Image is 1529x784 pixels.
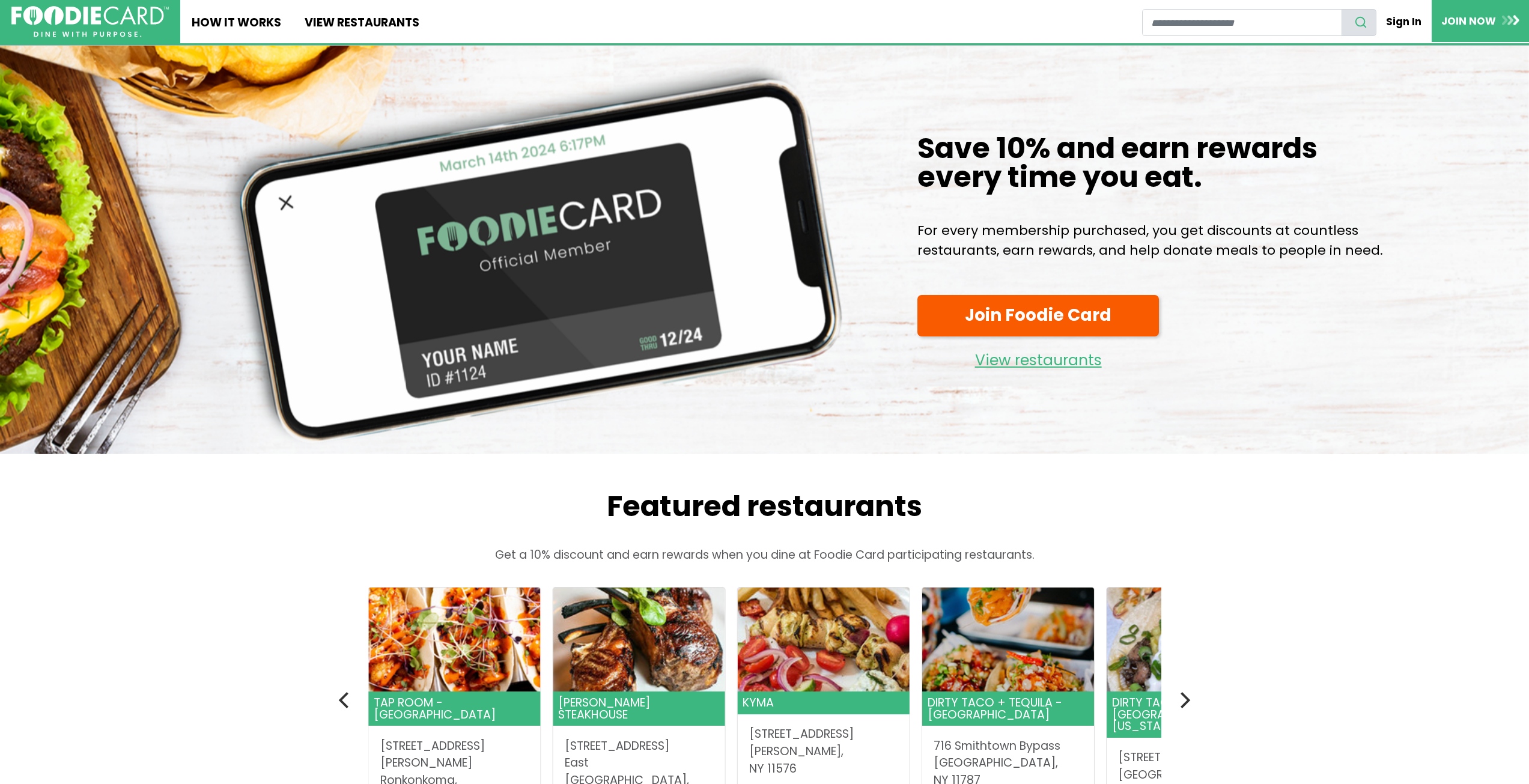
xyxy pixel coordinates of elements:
[344,489,1185,524] h2: Featured restaurants
[332,687,359,714] button: Previous
[1107,588,1278,691] img: Dirty Taco + Tequila - Port Washington
[917,342,1159,372] a: View restaurants
[922,691,1094,726] header: Dirty Taco + Tequila - [GEOGRAPHIC_DATA]
[1107,691,1278,738] header: Dirty Taco + Tequila - [GEOGRAPHIC_DATA][US_STATE]
[917,295,1159,336] a: Join Foodie Card
[368,691,540,726] header: Tap Room - [GEOGRAPHIC_DATA]
[917,134,1395,192] h1: Save 10% and earn rewards every time you eat.
[1376,8,1432,35] a: Sign In
[11,6,169,38] img: FoodieCard; Eat, Drink, Save, Donate
[917,220,1395,260] p: For every membership purchased, you get discounts at countless restaurants, earn rewards, and hel...
[738,588,910,691] img: Kyma
[738,691,910,714] header: Kyma
[749,726,898,777] address: [STREET_ADDRESS] [PERSON_NAME], NY 11576
[1171,687,1197,714] button: Next
[553,588,725,691] img: Rothmann's Steakhouse
[922,588,1094,691] img: Dirty Taco + Tequila - Smithtown
[344,547,1185,564] p: Get a 10% discount and earn rewards when you dine at Foodie Card participating restaurants.
[368,588,540,691] img: Tap Room - Ronkonkoma
[1342,9,1376,36] button: search
[553,691,725,726] header: [PERSON_NAME] Steakhouse
[1142,9,1342,36] input: restaurant search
